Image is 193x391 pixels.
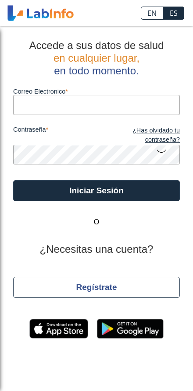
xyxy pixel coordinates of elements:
[163,7,184,20] a: ES
[54,52,139,64] span: en cualquier lugar,
[13,88,180,95] label: Correo Electronico
[29,39,164,51] span: Accede a sus datos de salud
[141,7,163,20] a: EN
[54,65,139,77] span: en todo momento.
[13,180,180,201] button: Iniciar Sesión
[13,243,180,256] h2: ¿Necesitas una cuenta?
[96,126,180,145] a: ¿Has olvidado tu contraseña?
[13,277,180,298] button: Regístrate
[70,217,123,227] span: O
[13,126,96,145] label: contraseña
